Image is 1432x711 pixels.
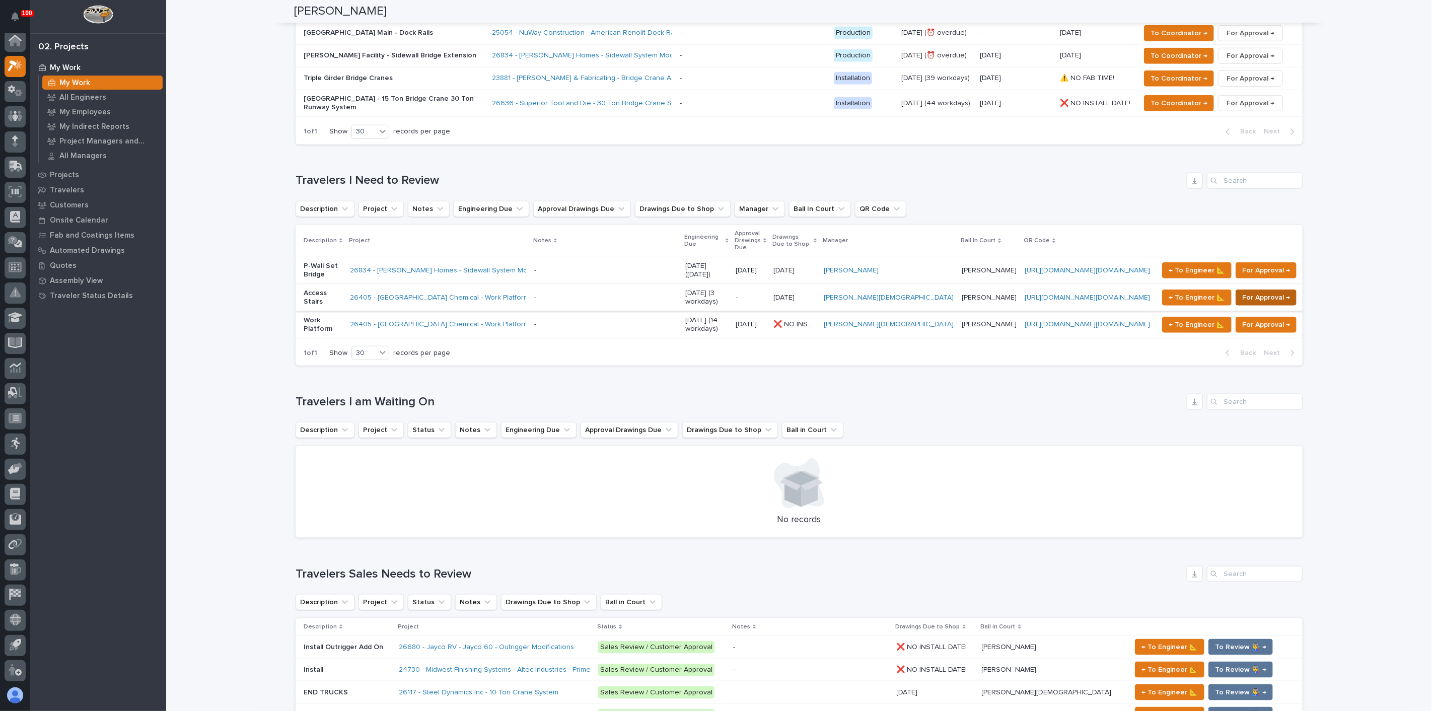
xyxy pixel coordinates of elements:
[50,63,81,73] p: My Work
[534,294,536,302] div: -
[359,594,404,610] button: Project
[1207,173,1303,189] input: Search
[1025,294,1150,301] a: [URL][DOMAIN_NAME][DOMAIN_NAME]
[398,621,419,632] p: Project
[773,292,797,302] p: [DATE]
[296,636,1303,659] tr: Install Outrigger Add OnInstall Outrigger Add On 26680 - Jayco RV - Jayco 60 - Outrigger Modifica...
[782,422,843,438] button: Ball in Court
[680,29,682,37] div: -
[399,666,650,674] a: 24730 - Midwest Finishing Systems - Altec Industries - Primer/Top Coat ERoom
[962,294,1017,302] p: [PERSON_NAME]
[304,51,480,60] p: [PERSON_NAME] Facility - Sidewall Bridge Extension
[980,29,1052,37] p: -
[408,201,450,217] button: Notes
[30,197,166,212] a: Customers
[733,643,735,652] div: -
[1218,127,1260,136] button: Back
[982,664,1039,674] p: [PERSON_NAME]
[834,72,872,85] div: Installation
[1208,639,1273,655] button: To Review 👨‍🏭 →
[1060,27,1083,37] p: [DATE]
[1207,394,1303,410] input: Search
[1260,348,1303,358] button: Next
[901,51,972,60] p: [DATE] (⏰ overdue)
[39,134,166,148] a: Project Managers and Engineers
[534,320,536,329] div: -
[50,186,84,195] p: Travelers
[393,127,450,136] p: records per page
[685,262,728,279] p: [DATE] ([DATE])
[1151,50,1207,62] span: To Coordinator →
[1218,48,1283,64] button: For Approval →
[1234,348,1256,358] span: Back
[824,294,954,302] a: [PERSON_NAME][DEMOGRAPHIC_DATA]
[350,294,529,302] a: 26405 - [GEOGRAPHIC_DATA] Chemical - Work Platform
[1218,25,1283,41] button: For Approval →
[30,167,166,182] a: Projects
[1135,684,1204,700] button: ← To Engineer 📐
[304,621,337,632] p: Description
[1151,97,1207,109] span: To Coordinator →
[296,567,1183,582] h1: Travelers Sales Needs to Review
[59,93,106,102] p: All Engineers
[5,6,26,27] button: Notifications
[789,201,851,217] button: Ball In Court
[304,316,342,333] p: Work Platform
[533,235,551,246] p: Notes
[598,641,714,654] div: Sales Review / Customer Approval
[30,258,166,273] a: Quotes
[1024,235,1050,246] p: QR Code
[581,422,678,438] button: Approval Drawings Due
[296,422,354,438] button: Description
[736,294,765,302] p: -
[501,594,597,610] button: Drawings Due to Shop
[685,316,728,333] p: [DATE] (14 workdays)
[1169,292,1225,304] span: ← To Engineer 📐
[980,51,1052,60] p: [DATE]
[1215,664,1266,676] span: To Review 👨‍🏭 →
[1236,262,1297,278] button: For Approval →
[735,228,761,254] p: Approval Drawings Due
[39,149,166,163] a: All Managers
[329,349,347,358] p: Show
[30,288,166,303] a: Traveler Status Details
[1135,639,1204,655] button: ← To Engineer 📐
[30,212,166,228] a: Onsite Calendar
[39,119,166,133] a: My Indirect Reports
[824,266,879,275] a: [PERSON_NAME]
[1215,686,1266,698] span: To Review 👨‍🏭 →
[1141,664,1198,676] span: ← To Engineer 📐
[733,666,735,674] div: -
[896,621,960,632] p: Drawings Due to Shop
[352,348,376,359] div: 30
[59,108,111,117] p: My Employees
[1208,662,1273,678] button: To Review 👨‍🏭 →
[961,235,995,246] p: Ball In Court
[30,243,166,258] a: Automated Drawings
[329,127,347,136] p: Show
[296,284,1313,311] tr: Access Stairs26405 - [GEOGRAPHIC_DATA] Chemical - Work Platform - [DATE] (3 workdays)-[DATE][DATE...
[685,289,728,306] p: [DATE] (3 workdays)
[1169,264,1225,276] span: ← To Engineer 📐
[1025,267,1150,274] a: [URL][DOMAIN_NAME][DOMAIN_NAME]
[1218,348,1260,358] button: Back
[901,99,972,108] p: [DATE] (44 workdays)
[1227,97,1274,109] span: For Approval →
[1227,50,1274,62] span: For Approval →
[304,262,342,279] p: P-Wall Set Bridge
[1060,72,1116,83] p: ⚠️ NO FAB TIME!
[897,686,920,697] p: [DATE]
[597,621,616,632] p: Status
[296,659,1303,681] tr: InstallInstall 24730 - Midwest Finishing Systems - Altec Industries - Primer/Top Coat ERoom Sales...
[1141,686,1198,698] span: ← To Engineer 📐
[773,318,818,329] p: ❌ NO INSTALL DATE!
[1218,95,1283,111] button: For Approval →
[304,235,337,246] p: Description
[1207,566,1303,582] div: Search
[30,60,166,75] a: My Work
[1169,319,1225,331] span: ← To Engineer 📐
[533,201,631,217] button: Approval Drawings Due
[352,126,376,137] div: 30
[680,51,682,60] div: -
